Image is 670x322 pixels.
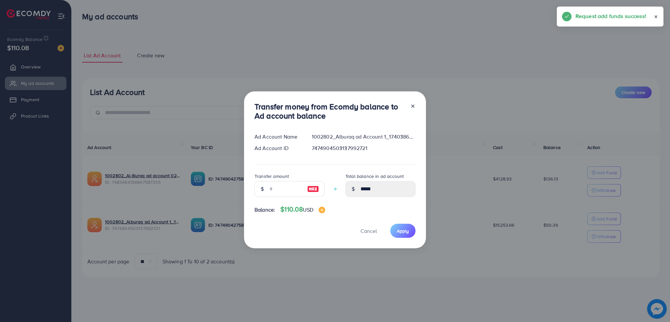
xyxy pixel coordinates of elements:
[575,12,646,20] h5: Request add funds success!
[361,227,377,235] span: Cancel
[249,133,307,141] div: Ad Account Name
[303,206,313,213] span: USD
[249,144,307,152] div: Ad Account ID
[345,173,404,180] label: Total balance in ad account
[307,144,421,152] div: 7474904503137992721
[255,173,289,180] label: Transfer amount
[397,228,409,234] span: Apply
[307,185,319,193] img: image
[307,133,421,141] div: 1002802_Alburaq ad Account 1_1740386843243
[255,102,405,121] h3: Transfer money from Ecomdy balance to Ad account balance
[319,207,325,213] img: image
[390,224,415,238] button: Apply
[255,206,275,214] span: Balance:
[280,205,325,214] h4: $110.08
[352,224,385,238] button: Cancel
